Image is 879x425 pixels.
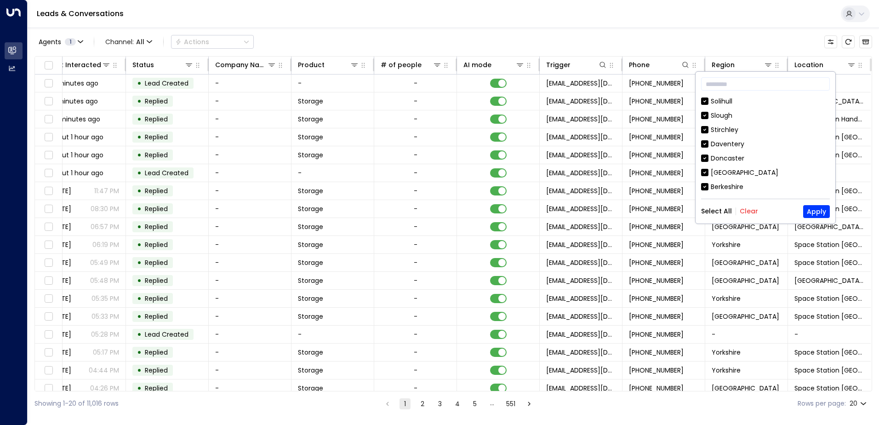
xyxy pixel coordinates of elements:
[102,35,156,48] button: Channel:All
[43,167,54,179] span: Toggle select row
[414,312,417,321] div: -
[798,399,846,408] label: Rows per page:
[414,294,417,303] div: -
[381,59,422,70] div: # of people
[794,294,864,303] span: Space Station Wakefield
[712,258,779,267] span: Birmingham
[298,59,359,70] div: Product
[859,35,872,48] button: Archived Leads
[629,258,684,267] span: +447576999315
[209,362,291,379] td: -
[712,240,741,249] span: Yorkshire
[298,312,323,321] span: Storage
[137,255,142,270] div: •
[463,59,491,70] div: AI mode
[546,59,607,70] div: Trigger
[43,60,54,71] span: Toggle select all
[850,397,868,410] div: 20
[209,110,291,128] td: -
[712,222,779,231] span: London
[209,146,291,164] td: -
[50,132,103,142] span: about 1 hour ago
[43,311,54,322] span: Toggle select row
[794,222,864,231] span: Space Station St Johns Wood
[711,168,778,178] div: [GEOGRAPHIC_DATA]
[711,97,732,106] div: Solihull
[50,150,103,160] span: about 1 hour ago
[712,348,741,357] span: Yorkshire
[137,129,142,145] div: •
[137,93,142,109] div: •
[414,150,417,160] div: -
[381,59,442,70] div: # of people
[298,366,323,375] span: Storage
[298,294,323,303] span: Storage
[546,330,616,339] span: leads@space-station.co.uk
[546,384,616,393] span: leads@space-station.co.uk
[43,78,54,89] span: Toggle select row
[137,111,142,127] div: •
[145,168,188,178] span: Lead Created
[712,59,773,70] div: Region
[629,222,684,231] span: +447747670926
[137,291,142,306] div: •
[43,383,54,394] span: Toggle select row
[298,276,323,285] span: Storage
[794,384,864,393] span: Space Station Garretts Green
[215,59,267,70] div: Company Name
[34,35,86,48] button: Agents1
[175,38,209,46] div: Actions
[298,186,323,195] span: Storage
[629,204,684,213] span: +447385296653
[434,398,445,409] button: Go to page 3
[43,347,54,358] span: Toggle select row
[298,59,325,70] div: Product
[93,348,119,357] p: 05:17 PM
[137,237,142,253] div: •
[137,75,142,91] div: •
[414,204,417,213] div: -
[145,186,168,195] span: Replied
[629,186,684,195] span: +447815164481
[43,275,54,287] span: Toggle select row
[209,326,291,343] td: -
[701,97,830,106] div: Solihull
[43,221,54,233] span: Toggle select row
[50,59,101,70] div: Last Interacted
[298,150,323,160] span: Storage
[43,96,54,107] span: Toggle select row
[629,384,684,393] span: +447424619836
[145,240,168,249] span: Replied
[91,330,119,339] p: 05:28 PM
[50,168,103,178] span: about 1 hour ago
[209,272,291,289] td: -
[546,132,616,142] span: leads@space-station.co.uk
[701,139,830,149] div: Daventery
[145,115,168,124] span: Replied
[298,348,323,357] span: Storage
[794,312,864,321] span: Space Station Garretts Green
[298,258,323,267] span: Storage
[794,258,864,267] span: Space Station Garretts Green
[546,186,616,195] span: leads@space-station.co.uk
[382,398,535,409] nav: pagination navigation
[504,398,517,409] button: Go to page 551
[145,204,168,213] span: Replied
[291,164,374,182] td: -
[39,39,61,45] span: Agents
[298,132,323,142] span: Storage
[298,384,323,393] span: Storage
[43,203,54,215] span: Toggle select row
[712,59,735,70] div: Region
[414,79,417,88] div: -
[43,329,54,340] span: Toggle select row
[712,366,741,375] span: Yorkshire
[145,258,168,267] span: Replied
[209,200,291,218] td: -
[524,398,535,409] button: Go to next page
[414,115,417,124] div: -
[842,35,855,48] span: Refresh
[209,75,291,92] td: -
[43,185,54,197] span: Toggle select row
[136,38,144,46] span: All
